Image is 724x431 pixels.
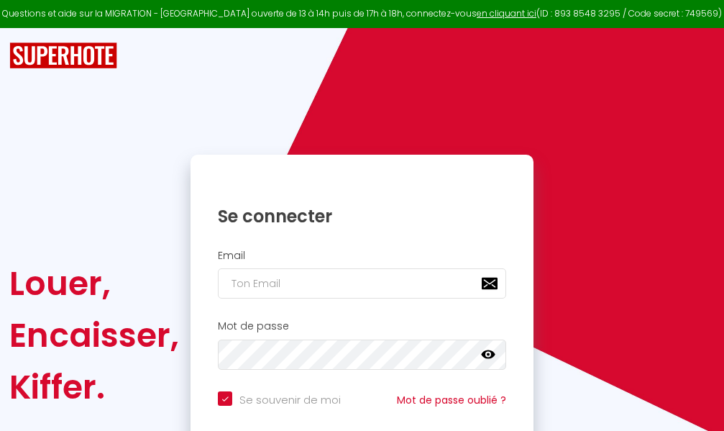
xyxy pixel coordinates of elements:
div: Encaisser, [9,309,179,361]
a: en cliquant ici [477,7,536,19]
h2: Mot de passe [218,320,506,332]
div: Louer, [9,258,179,309]
a: Mot de passe oublié ? [397,393,506,407]
input: Ton Email [218,268,506,299]
img: SuperHote logo [9,42,117,69]
div: Kiffer. [9,361,179,413]
h2: Email [218,250,506,262]
h1: Se connecter [218,205,506,227]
